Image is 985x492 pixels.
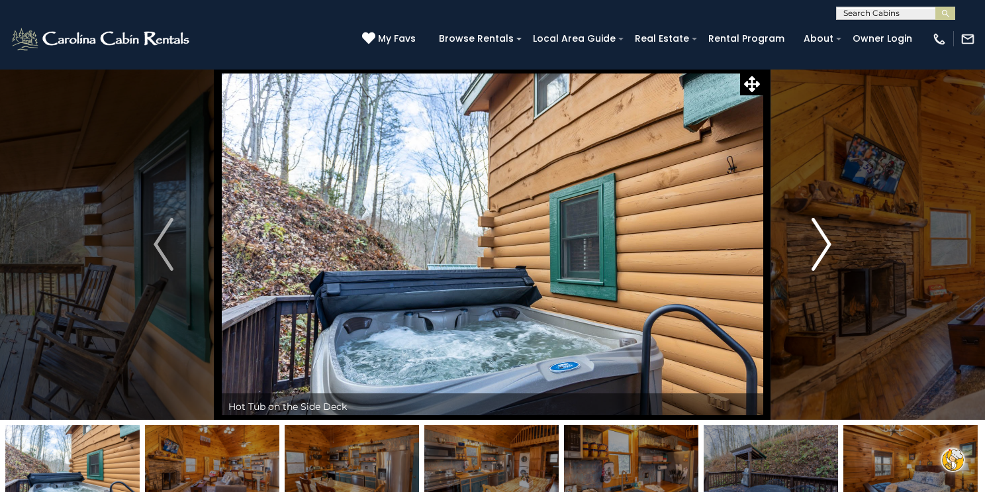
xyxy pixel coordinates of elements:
[702,28,791,49] a: Rental Program
[10,26,193,52] img: White-1-2.png
[932,32,947,46] img: phone-regular-white.png
[846,28,919,49] a: Owner Login
[797,28,840,49] a: About
[812,218,831,271] img: arrow
[763,69,880,420] button: Next
[526,28,622,49] a: Local Area Guide
[628,28,696,49] a: Real Estate
[378,32,416,46] span: My Favs
[154,218,173,271] img: arrow
[222,393,763,420] div: Hot Tub on the Side Deck
[362,32,419,46] a: My Favs
[432,28,520,49] a: Browse Rentals
[105,69,222,420] button: Previous
[961,32,975,46] img: mail-regular-white.png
